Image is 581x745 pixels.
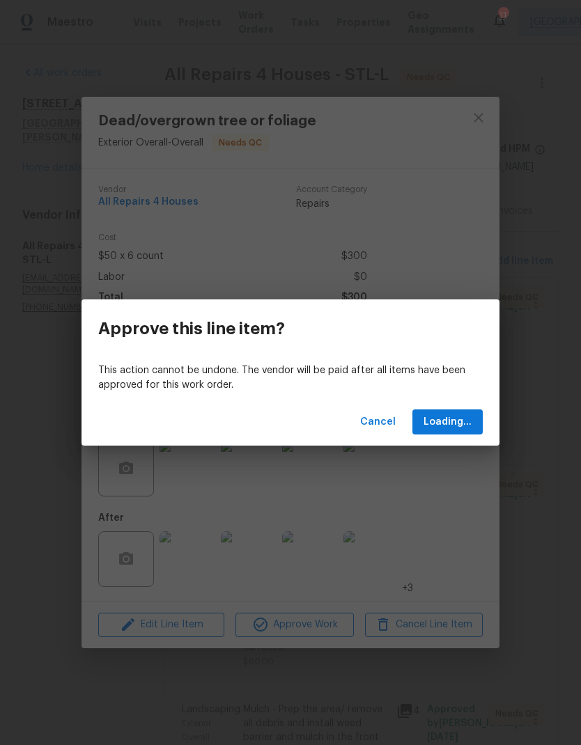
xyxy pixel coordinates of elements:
h3: Approve this line item? [98,319,285,338]
button: Loading... [412,409,483,435]
button: Cancel [355,409,401,435]
span: Loading... [424,414,472,431]
p: This action cannot be undone. The vendor will be paid after all items have been approved for this... [98,363,483,393]
span: Cancel [360,414,396,431]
